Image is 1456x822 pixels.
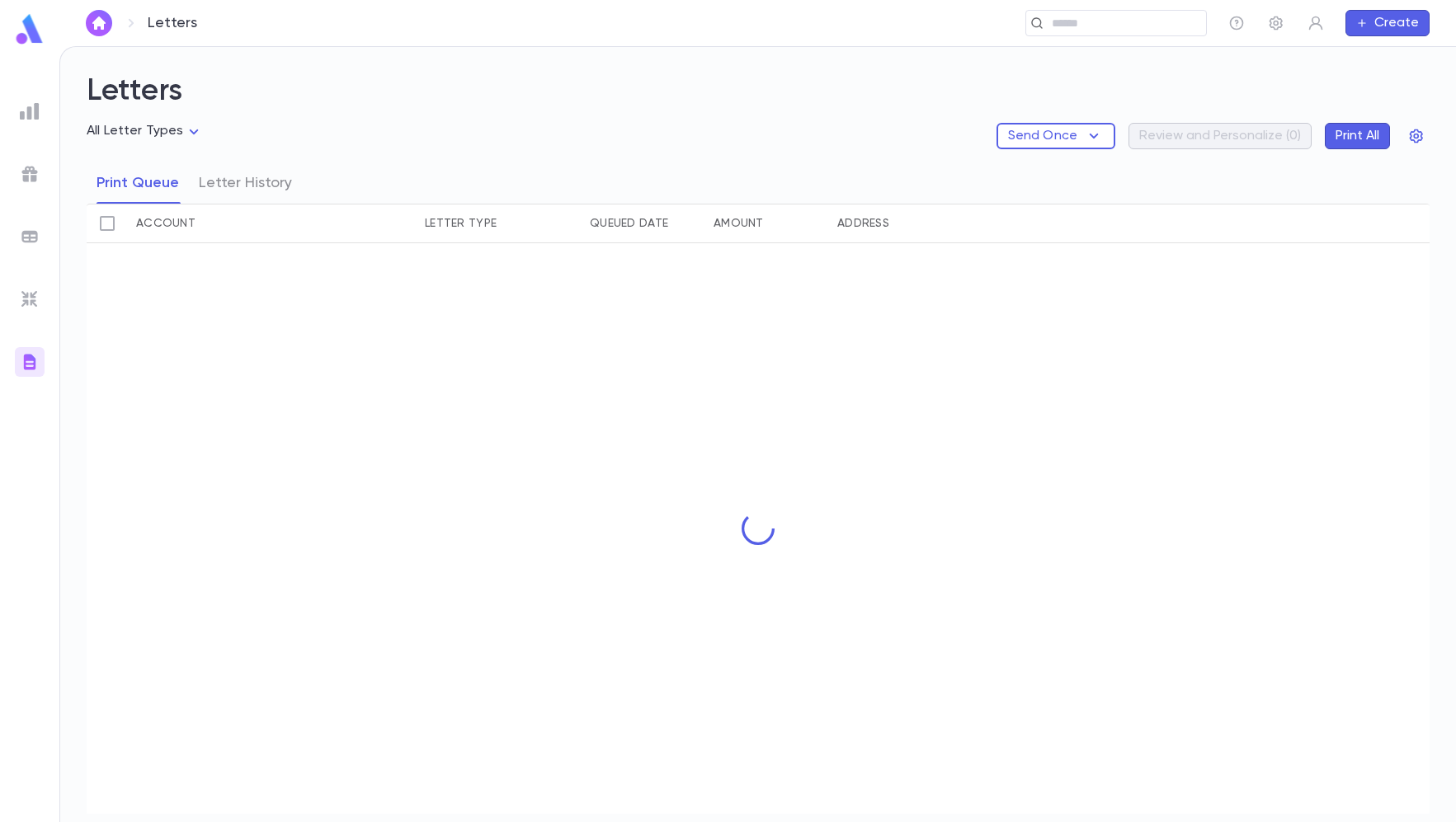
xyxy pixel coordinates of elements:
div: Account [128,204,417,243]
img: logo [13,13,46,45]
button: Print All [1325,123,1390,149]
div: Account [136,204,196,243]
div: Queued Date [590,204,668,243]
h2: Letters [87,73,1430,123]
img: campaigns_grey.99e729a5f7ee94e3726e6486bddda8f1.svg [20,164,40,184]
div: Queued Date [582,204,705,243]
div: Amount [705,204,829,243]
img: batches_grey.339ca447c9d9533ef1741baa751efc33.svg [20,227,40,247]
p: Send Once [1008,128,1077,144]
button: Send Once [997,123,1115,149]
img: home_white.a664292cf8c1dea59945f0da9f25487c.svg [89,16,109,30]
div: All Letter Types [87,119,204,144]
div: Letter Type [425,204,497,243]
div: Address [829,204,1118,243]
img: letters_gradient.3eab1cb48f695cfc331407e3924562ea.svg [20,352,40,372]
div: Amount [714,204,764,243]
img: reports_grey.c525e4749d1bce6a11f5fe2a8de1b229.svg [20,101,40,121]
div: Letter Type [417,204,582,243]
img: imports_grey.530a8a0e642e233f2baf0ef88e8c9fcb.svg [20,289,40,309]
div: Address [837,204,889,243]
button: Print Queue [97,162,179,204]
p: Letters [148,14,197,32]
button: Create [1345,10,1430,36]
span: All Letter Types [87,124,184,138]
button: Letter History [199,162,292,204]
